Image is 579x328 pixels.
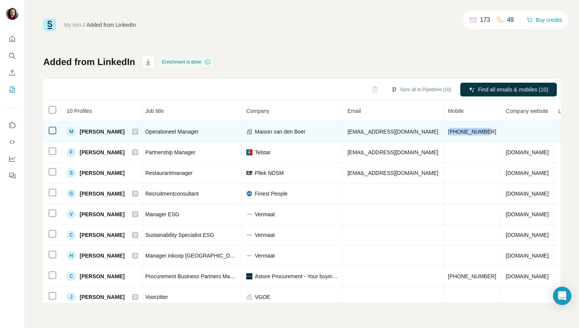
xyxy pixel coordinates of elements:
[80,273,124,280] span: [PERSON_NAME]
[67,230,76,240] div: C
[506,232,549,238] span: [DOMAIN_NAME]
[246,273,252,279] img: company-logo
[87,21,136,29] div: Added from LinkedIn
[145,294,168,300] span: Voorzitter
[460,83,557,96] button: Find all emails & mobiles (10)
[145,191,198,197] span: Recruitmentconsultant
[506,108,548,114] span: Company website
[347,108,361,114] span: Email
[527,15,562,25] button: Buy credits
[480,15,490,24] p: 173
[347,149,438,155] span: [EMAIL_ADDRESS][DOMAIN_NAME]
[347,129,438,135] span: [EMAIL_ADDRESS][DOMAIN_NAME]
[145,273,244,279] span: Procurement Business Partners Manager
[6,66,18,80] button: Enrich CSV
[448,129,496,135] span: [PHONE_NUMBER]
[506,170,549,176] span: [DOMAIN_NAME]
[80,211,124,218] span: [PERSON_NAME]
[506,191,549,197] span: [DOMAIN_NAME]
[83,21,85,29] li: /
[43,56,135,68] h1: Added from LinkedIn
[246,253,252,259] img: company-logo
[6,152,18,166] button: Dashboard
[67,148,76,157] div: F
[67,189,76,198] div: G
[145,170,193,176] span: Restaurantmanager
[255,231,275,239] span: Vermaat
[246,232,252,238] img: company-logo
[145,232,214,238] span: Sustainability Specialist ESG
[160,57,213,67] div: Enrichment is done
[255,211,275,218] span: Vermaat
[255,128,305,135] span: Maison van den Boer
[6,8,18,20] img: Avatar
[80,169,124,177] span: [PERSON_NAME]
[145,253,241,259] span: Manager inkoop [GEOGRAPHIC_DATA]
[80,231,124,239] span: [PERSON_NAME]
[80,293,124,301] span: [PERSON_NAME]
[558,108,579,114] span: Landline
[6,32,18,46] button: Quick start
[448,273,496,279] span: [PHONE_NUMBER]
[67,210,76,219] div: V
[255,293,270,301] span: VGOE
[255,169,283,177] span: Pllek NDSM
[67,108,92,114] span: 10 Profiles
[255,273,338,280] span: Astore Procurement - Your buying partner
[80,148,124,156] span: [PERSON_NAME]
[145,211,179,217] span: Manager ESG
[67,127,76,136] div: M
[246,170,252,176] img: company-logo
[6,49,18,63] button: Search
[43,18,56,31] img: Surfe Logo
[506,273,549,279] span: [DOMAIN_NAME]
[80,190,124,197] span: [PERSON_NAME]
[6,118,18,132] button: Use Surfe on LinkedIn
[145,108,164,114] span: Job title
[6,135,18,149] button: Use Surfe API
[246,108,269,114] span: Company
[67,168,76,178] div: S
[506,253,549,259] span: [DOMAIN_NAME]
[246,211,252,217] img: company-logo
[246,149,252,155] img: company-logo
[478,86,548,93] span: Find all emails & mobiles (10)
[6,83,18,96] button: My lists
[67,251,76,260] div: H
[507,15,514,24] p: 48
[255,190,288,197] span: Finest People
[506,149,549,155] span: [DOMAIN_NAME]
[448,108,464,114] span: Mobile
[67,272,76,281] div: C
[67,292,76,302] div: J
[255,252,275,259] span: Vermaat
[64,22,82,28] a: My lists
[386,84,456,95] button: Sync all to Pipedrive (10)
[145,129,198,135] span: Operationeel Manager
[506,211,549,217] span: [DOMAIN_NAME]
[80,128,124,135] span: [PERSON_NAME]
[6,169,18,183] button: Feedback
[80,252,124,259] span: [PERSON_NAME]
[246,191,252,197] img: company-logo
[553,287,571,305] div: Open Intercom Messenger
[145,149,195,155] span: Partnership Manager
[347,170,438,176] span: [EMAIL_ADDRESS][DOMAIN_NAME]
[255,148,270,156] span: Telstar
